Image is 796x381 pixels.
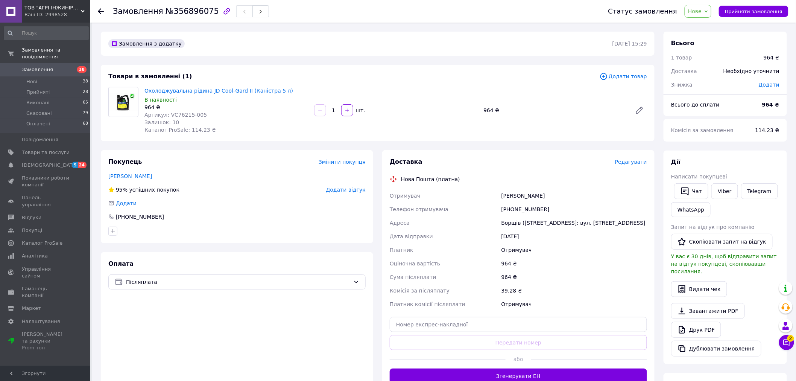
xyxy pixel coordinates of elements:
[144,119,179,125] span: Залишок: 10
[671,82,693,88] span: Знижка
[759,82,779,88] span: Додати
[711,183,738,199] a: Viber
[671,234,773,250] button: Скопіювати запит на відгук
[98,8,104,15] div: Повернутися назад
[72,162,78,168] span: 5
[22,194,70,208] span: Панель управління
[354,107,366,114] div: шт.
[108,73,192,80] span: Товари в замовленні (1)
[671,224,755,230] span: Запит на відгук про компанію
[671,322,721,338] a: Друк PDF
[500,230,649,243] div: [DATE]
[500,297,649,311] div: Отримувач
[83,110,88,117] span: 79
[787,334,794,340] span: 2
[615,159,647,165] span: Редагувати
[688,8,702,14] span: Нове
[22,318,60,325] span: Налаштування
[83,78,88,85] span: 38
[144,127,216,133] span: Каталог ProSale: 114.23 ₴
[632,103,647,118] a: Редагувати
[83,120,88,127] span: 68
[390,206,448,212] span: Телефон отримувача
[83,99,88,106] span: 65
[108,173,152,179] a: [PERSON_NAME]
[22,227,42,234] span: Покупці
[166,7,219,16] span: №356896075
[671,158,681,166] span: Дії
[506,355,531,363] span: або
[108,260,134,267] span: Оплата
[144,104,308,111] div: 964 ₴
[674,183,708,199] button: Чат
[83,89,88,96] span: 28
[22,214,41,221] span: Відгуки
[108,158,142,165] span: Покупець
[671,303,745,319] a: Завантажити PDF
[115,213,165,221] div: [PHONE_NUMBER]
[26,120,50,127] span: Оплачені
[116,200,137,206] span: Додати
[390,288,450,294] span: Комісія за післяплату
[671,40,694,47] span: Всього
[22,136,58,143] span: Повідомлення
[144,112,207,118] span: Артикул: VC76215-005
[4,26,89,40] input: Пошук
[78,162,87,168] span: 24
[116,187,128,193] span: 95%
[671,174,727,180] span: Написати покупцеві
[762,102,779,108] b: 964 ₴
[390,317,647,332] input: Номер експрес-накладної
[390,247,413,253] span: Платник
[480,105,629,116] div: 964 ₴
[22,240,62,247] span: Каталог ProSale
[764,54,779,61] div: 964 ₴
[755,127,779,133] span: 114.23 ₴
[612,41,647,47] time: [DATE] 15:29
[399,175,462,183] div: Нова Пошта (платна)
[109,93,138,111] img: Охолоджувальна рідина JD Cool-Gard II (Каністра 5 л)
[719,63,784,79] div: Необхідно уточнити
[500,216,649,230] div: Борщів ([STREET_ADDRESS]: вул. [STREET_ADDRESS]
[326,187,366,193] span: Додати відгук
[671,202,711,217] a: WhatsApp
[22,344,70,351] div: Prom топ
[390,261,440,267] span: Оціночна вартість
[390,220,410,226] span: Адреса
[108,39,185,48] div: Замовлення з додатку
[500,189,649,203] div: [PERSON_NAME]
[671,253,777,274] span: У вас є 30 днів, щоб відправити запит на відгук покупцеві, скопіювавши посилання.
[390,193,420,199] span: Отримувач
[500,243,649,257] div: Отримувач
[390,233,433,239] span: Дата відправки
[500,203,649,216] div: [PHONE_NUMBER]
[671,341,761,357] button: Дублювати замовлення
[22,285,70,299] span: Гаманець компанії
[671,102,720,108] span: Всього до сплати
[500,270,649,284] div: 964 ₴
[144,97,177,103] span: В наявності
[26,78,37,85] span: Нові
[671,55,692,61] span: 1 товар
[24,11,90,18] div: Ваш ID: 2998528
[113,7,163,16] span: Замовлення
[671,68,697,74] span: Доставка
[319,159,366,165] span: Змінити покупця
[608,8,678,15] div: Статус замовлення
[22,266,70,279] span: Управління сайтом
[741,183,778,199] a: Telegram
[500,284,649,297] div: 39.28 ₴
[26,99,50,106] span: Виконані
[26,89,50,96] span: Прийняті
[144,88,293,94] a: Охолоджувальна рідина JD Cool-Gard II (Каністра 5 л)
[108,186,179,194] div: успішних покупок
[126,278,350,286] span: Післяплата
[725,9,782,14] span: Прийняти замовлення
[500,257,649,270] div: 964 ₴
[390,301,465,307] span: Платник комісії післяплати
[22,253,48,259] span: Аналітика
[22,162,77,169] span: [DEMOGRAPHIC_DATA]
[671,281,727,297] button: Видати чек
[390,274,436,280] span: Сума післяплати
[671,127,734,133] span: Комісія за замовлення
